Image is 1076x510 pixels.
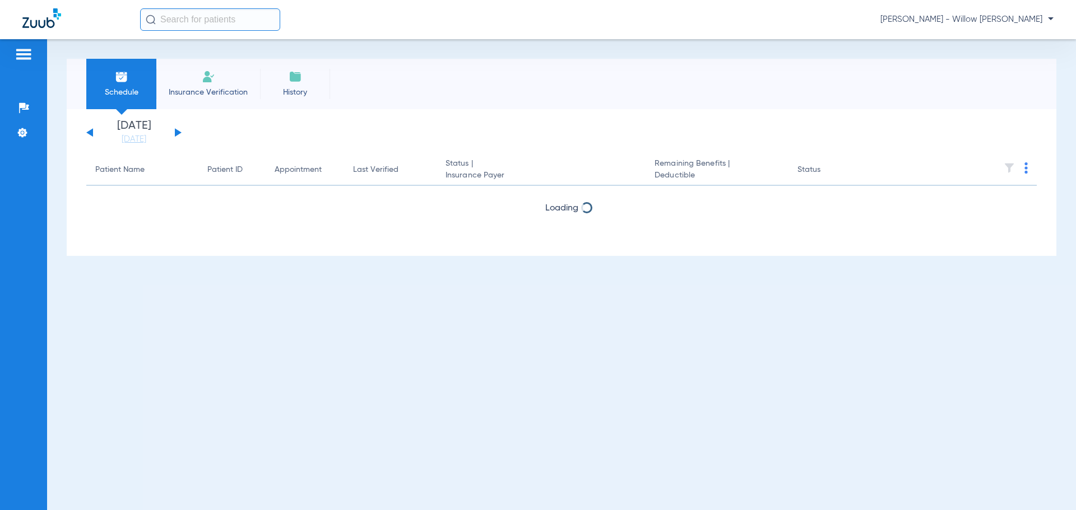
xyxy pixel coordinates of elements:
[95,164,189,176] div: Patient Name
[115,70,128,83] img: Schedule
[207,164,257,176] div: Patient ID
[545,204,578,213] span: Loading
[202,70,215,83] img: Manual Insurance Verification
[275,164,335,176] div: Appointment
[95,164,145,176] div: Patient Name
[22,8,61,28] img: Zuub Logo
[1004,162,1015,174] img: filter.svg
[353,164,428,176] div: Last Verified
[140,8,280,31] input: Search for patients
[95,87,148,98] span: Schedule
[268,87,322,98] span: History
[1024,162,1028,174] img: group-dot-blue.svg
[789,155,864,186] th: Status
[289,70,302,83] img: History
[100,120,168,145] li: [DATE]
[437,155,646,186] th: Status |
[275,164,322,176] div: Appointment
[655,170,779,181] span: Deductible
[880,14,1054,25] span: [PERSON_NAME] - Willow [PERSON_NAME]
[15,48,33,61] img: hamburger-icon
[100,134,168,145] a: [DATE]
[353,164,398,176] div: Last Verified
[646,155,788,186] th: Remaining Benefits |
[165,87,252,98] span: Insurance Verification
[146,15,156,25] img: Search Icon
[446,170,637,181] span: Insurance Payer
[207,164,243,176] div: Patient ID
